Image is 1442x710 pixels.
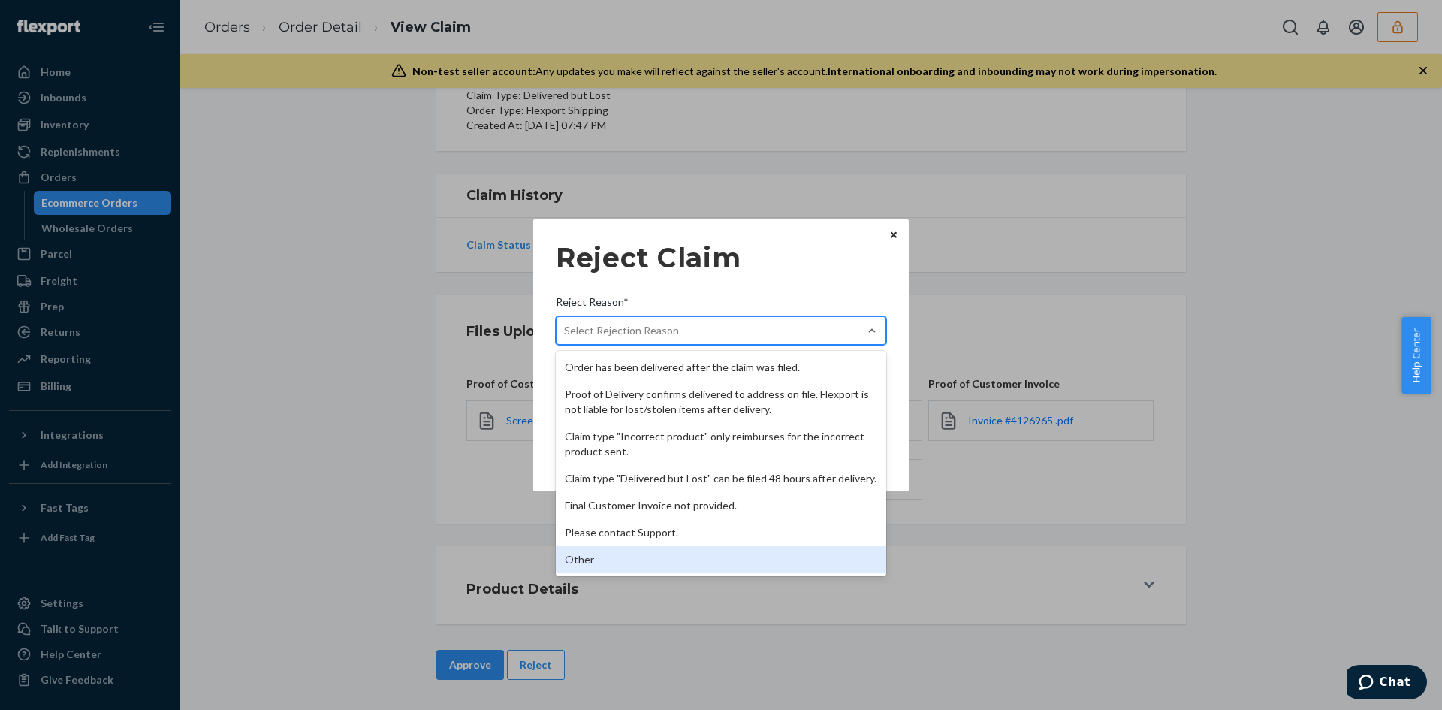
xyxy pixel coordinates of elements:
[556,381,886,423] div: Proof of Delivery confirms delivered to address on file. Flexport is not liable for lost/stolen i...
[33,11,64,24] span: Chat
[556,354,886,381] div: Order has been delivered after the claim was filed.
[556,242,886,273] h3: Reject Claim
[564,323,679,338] div: Select Rejection Reason
[556,423,886,465] div: Claim type "Incorrect product" only reimburses for the incorrect product sent.
[556,546,886,573] div: Other
[556,492,886,519] div: Final Customer Invoice not provided.
[886,227,901,243] button: Close
[556,295,629,316] span: Reject Reason*
[556,465,886,492] div: Claim type "Delivered but Lost" can be filed 48 hours after delivery.
[556,519,886,546] div: Please contact Support.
